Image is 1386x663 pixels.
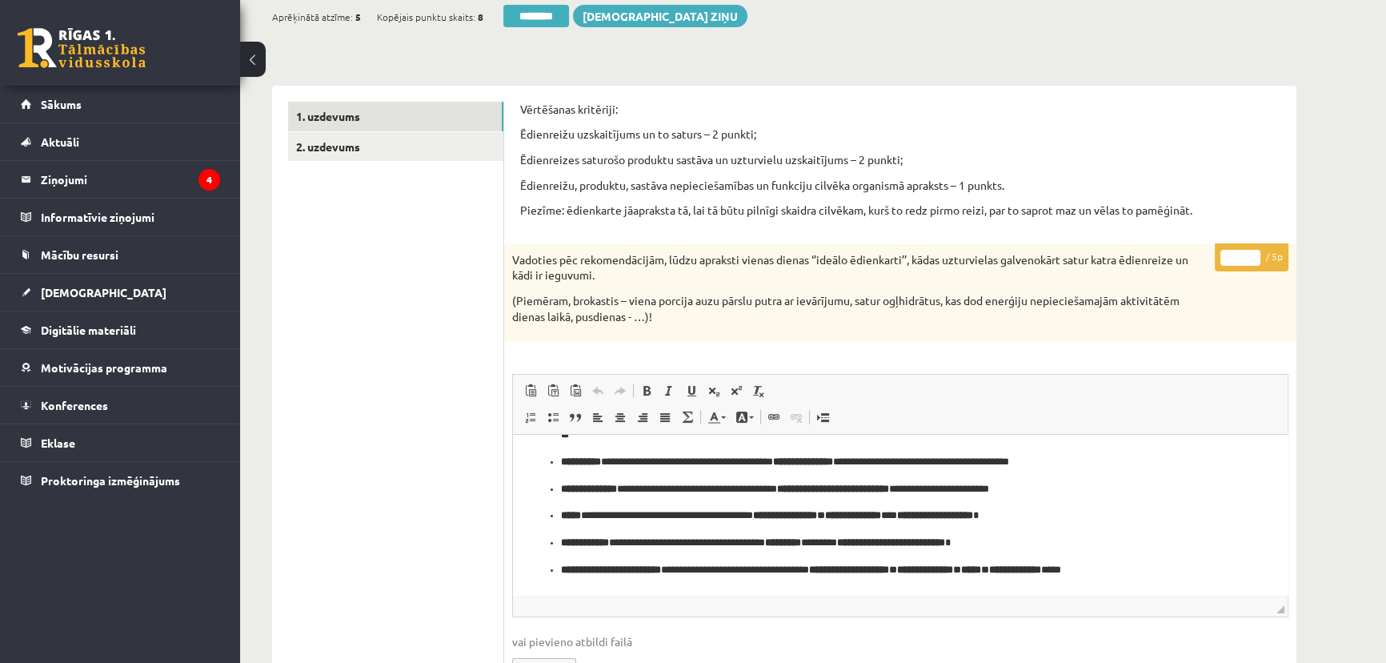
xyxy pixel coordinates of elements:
[18,28,146,68] a: Rīgas 1. Tālmācības vidusskola
[41,398,108,412] span: Konferences
[564,407,587,428] a: Bloka citāts
[609,380,631,401] a: Atkārtot (vadīšanas taustiņš+Y)
[41,473,180,488] span: Proktoringa izmēģinājums
[658,380,680,401] a: Slīpraksts (vadīšanas taustiņš+I)
[355,5,361,29] span: 5
[272,5,353,29] span: Aprēķinātā atzīme:
[16,16,757,34] body: Bagātinātā teksta redaktors, wiswyg-editor-47024928203800-1758008611-308
[635,380,658,401] a: Treknraksts (vadīšanas taustiņš+B)
[512,293,1208,324] p: (Piemēram, brokastis – viena porcija auzu pārslu putra ar ievārījumu, satur ogļhidrātus, kas dod ...
[519,380,542,401] a: Ielīmēt (vadīšanas taustiņš+V)
[198,169,220,191] i: 4
[520,178,1280,194] p: Ēdienreižu, produktu, sastāva nepieciešamības un funkciju cilvēka organismā apraksts – 1 punkts.
[21,161,220,198] a: Ziņojumi4
[41,161,220,198] legend: Ziņojumi
[747,380,770,401] a: Noņemt stilus
[785,407,807,428] a: Atsaistīt
[703,407,731,428] a: Teksta krāsa
[21,123,220,160] a: Aktuāli
[731,407,759,428] a: Fona krāsa
[520,203,1280,219] p: Piezīme: ēdienkarte jāapraksta tā, lai tā būtu pilnīgi skaidra cilvēkam, kurš to redz pirmo reizi...
[21,387,220,424] a: Konferences
[631,407,654,428] a: Izlīdzināt pa labi
[21,462,220,499] a: Proktoringa izmēģinājums
[573,5,747,27] a: [DEMOGRAPHIC_DATA] ziņu
[680,380,703,401] a: Pasvītrojums (vadīšanas taustiņš+U)
[21,311,220,348] a: Digitālie materiāli
[542,407,564,428] a: Ievietot/noņemt sarakstu ar aizzīmēm
[763,407,785,428] a: Saite (vadīšanas taustiņš+K)
[587,380,609,401] a: Atcelt (vadīšanas taustiņš+Z)
[654,407,676,428] a: Izlīdzināt malas
[811,407,834,428] a: Ievietot lapas pārtraukumu drukai
[520,102,1280,118] p: Vērtēšanas kritēriji:
[21,424,220,461] a: Eklase
[377,5,475,29] span: Kopējais punktu skaits:
[41,135,79,149] span: Aktuāli
[41,360,167,375] span: Motivācijas programma
[542,380,564,401] a: Ievietot kā vienkāršu tekstu (vadīšanas taustiņš+pārslēgšanas taustiņš+V)
[676,407,699,428] a: Math
[21,236,220,273] a: Mācību resursi
[41,285,166,299] span: [DEMOGRAPHIC_DATA]
[512,633,1288,650] span: vai pievieno atbildi failā
[1215,243,1288,271] p: / 5p
[564,380,587,401] a: Ievietot no Worda
[41,436,75,450] span: Eklase
[21,86,220,123] a: Sākums
[520,127,1280,143] p: Ēdienreižu uzskaitījums un to saturs – 2 punkti;
[725,380,747,401] a: Augšraksts
[21,199,220,235] a: Informatīvie ziņojumi
[519,407,542,428] a: Ievietot/noņemt numurētu sarakstu
[520,152,1280,168] p: Ēdienreizes saturošo produktu sastāva un uzturvielu uzskaitījums – 2 punkti;
[41,247,118,262] span: Mācību resursi
[512,252,1208,283] p: Vadoties pēc rekomendācijām, lūdzu apraksti vienas dienas ‘’ideālo ēdienkarti’’, kādas uzturviela...
[288,132,503,162] a: 2. uzdevums
[703,380,725,401] a: Apakšraksts
[41,97,82,111] span: Sākums
[21,274,220,311] a: [DEMOGRAPHIC_DATA]
[609,407,631,428] a: Centrēti
[478,5,483,29] span: 8
[41,323,136,337] span: Digitālie materiāli
[21,349,220,386] a: Motivācijas programma
[587,407,609,428] a: Izlīdzināt pa kreisi
[513,435,1288,595] iframe: Bagātinātā teksta redaktors, wiswyg-editor-user-answer-47024953791220
[41,199,220,235] legend: Informatīvie ziņojumi
[288,102,503,131] a: 1. uzdevums
[1276,605,1284,613] span: Mērogot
